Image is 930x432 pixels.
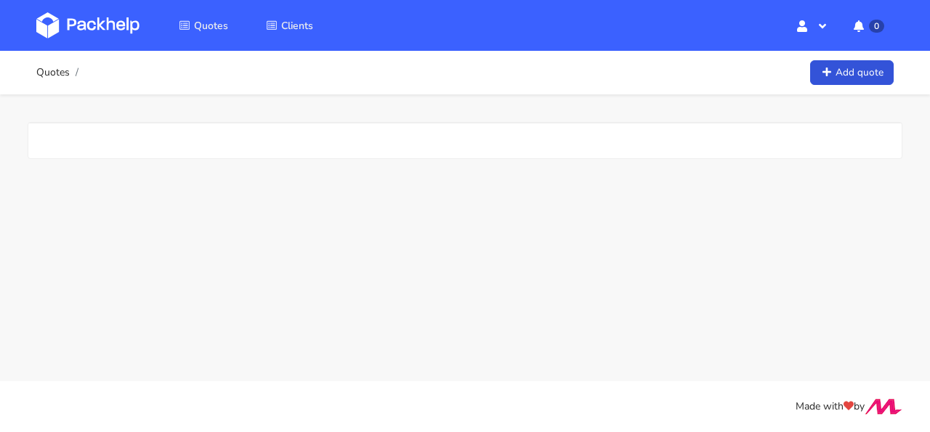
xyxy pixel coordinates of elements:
[248,12,331,38] a: Clients
[865,399,902,415] img: Move Closer
[36,12,139,38] img: Dashboard
[17,399,913,415] div: Made with by
[36,67,70,78] a: Quotes
[194,19,228,33] span: Quotes
[161,12,246,38] a: Quotes
[810,60,894,86] a: Add quote
[869,20,884,33] span: 0
[281,19,313,33] span: Clients
[36,58,83,87] nav: breadcrumb
[842,12,894,38] button: 0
